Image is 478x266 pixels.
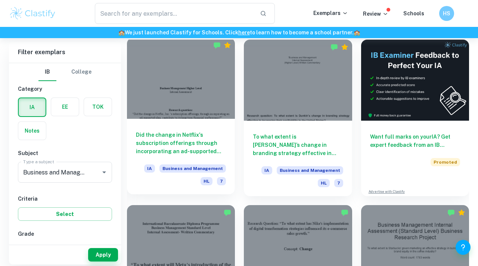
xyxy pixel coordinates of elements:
[244,40,352,196] a: To what extent is [PERSON_NAME]’s change in branding strategy effective in increasing their profi...
[447,209,455,216] img: Marked
[71,63,91,81] button: College
[23,158,54,165] label: Type a subject
[127,40,235,196] a: Did the change in Netflix's subscription offerings through incorporating an ad-supported plan con...
[369,189,405,194] a: Advertise with Clastify
[144,164,155,173] span: IA
[18,230,112,238] h6: Grade
[443,9,451,18] h6: HS
[201,177,212,185] span: HL
[341,209,348,216] img: Marked
[341,43,348,51] div: Premium
[238,30,250,35] a: here
[136,131,226,155] h6: Did the change in Netflix's subscription offerings through incorporating an ad-supported plan con...
[456,240,471,255] button: Help and Feedback
[318,179,330,187] span: HL
[1,28,477,37] h6: We just launched Clastify for Schools. Click to learn how to become a school partner.
[38,63,56,81] button: IB
[458,209,465,216] div: Premium
[431,158,460,166] span: Promoted
[330,43,338,51] img: Marked
[9,6,56,21] img: Clastify logo
[439,6,454,21] button: HS
[363,10,388,18] p: Review
[18,149,112,157] h6: Subject
[19,98,46,116] button: IA
[361,40,469,196] a: Want full marks on yourIA? Get expert feedback from an IB examiner!PromotedAdvertise with Clastify
[99,167,109,177] button: Open
[253,133,343,157] h6: To what extent is [PERSON_NAME]’s change in branding strategy effective in increasing their profi...
[403,10,424,16] a: Schools
[18,85,112,93] h6: Category
[51,98,79,116] button: EE
[213,41,221,49] img: Marked
[334,179,343,187] span: 7
[370,133,460,149] h6: Want full marks on your IA ? Get expert feedback from an IB examiner!
[18,195,112,203] h6: Criteria
[38,63,91,81] div: Filter type choice
[118,30,125,35] span: 🏫
[84,98,112,116] button: TOK
[18,122,46,140] button: Notes
[361,40,469,121] img: Thumbnail
[18,207,112,221] button: Select
[224,41,231,49] div: Premium
[88,248,118,262] button: Apply
[95,3,254,24] input: Search for any exemplars...
[217,177,226,185] span: 7
[261,166,272,174] span: IA
[354,30,360,35] span: 🏫
[9,42,121,63] h6: Filter exemplars
[277,166,343,174] span: Business and Management
[224,209,231,216] img: Marked
[159,164,226,173] span: Business and Management
[313,9,348,17] p: Exemplars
